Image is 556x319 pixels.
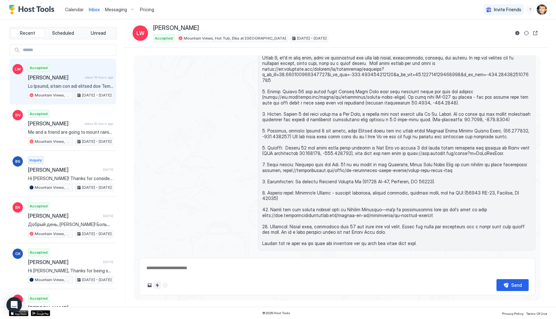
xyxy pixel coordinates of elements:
[105,7,127,13] span: Messaging
[30,157,42,163] span: Inquiry
[30,250,48,255] span: Accepted
[82,231,112,237] span: [DATE] - [DATE]
[136,29,144,37] span: LW
[35,185,71,190] span: Mountain Views, Hot Tub, Elks at [GEOGRAPHIC_DATA]
[502,312,524,315] span: Privacy Policy
[15,112,21,118] span: DV
[35,277,71,283] span: Mountain Views, Hot Tub, Elks at [GEOGRAPHIC_DATA]
[89,7,100,12] span: Inbox
[11,29,45,38] button: Recent
[85,75,113,79] span: about 16 hours ago
[526,6,534,14] div: menu
[9,310,28,316] a: App Store
[28,129,113,135] span: Me and a friend are going to mount rainier for the first time. We are hoping to stay at your cabi...
[30,296,48,301] span: Accepted
[511,282,522,288] div: Send
[262,311,290,315] span: © 2025 Host Tools
[28,167,100,173] span: [PERSON_NAME]
[28,74,82,81] span: [PERSON_NAME]
[15,251,21,257] span: CK
[523,29,530,37] button: Sync reservation
[526,310,547,316] a: Terms Of Use
[30,65,48,71] span: Accepted
[103,306,113,310] span: [DATE]
[146,281,153,289] button: Upload image
[82,92,112,98] span: [DATE] - [DATE]
[153,281,161,289] button: Quick reply
[103,168,113,172] span: [DATE]
[153,24,199,32] span: [PERSON_NAME]
[103,214,113,218] span: [DATE]
[89,6,100,13] a: Inbox
[15,66,21,72] span: LW
[28,305,100,311] span: [PERSON_NAME]
[9,27,117,39] div: tab-group
[103,260,113,264] span: [DATE]
[28,83,113,89] span: Lo Ipsumd, sitam con adi elitsed doe Temporin Utla Etdol. Magn al e adminim, venia quisnostrud ex...
[15,297,20,303] span: JL
[81,29,115,38] button: Unread
[9,5,57,14] a: Host Tools Logo
[297,35,327,41] span: [DATE] - [DATE]
[494,7,521,13] span: Invite Friends
[526,312,547,315] span: Terms Of Use
[31,310,50,316] a: Google Play Store
[28,120,82,127] span: [PERSON_NAME]
[184,35,286,41] span: Mountain Views, Hot Tub, Elks at [GEOGRAPHIC_DATA]
[514,29,521,37] button: Reservation information
[35,139,71,144] span: Mountain Views, Hot Tub, Elks at [GEOGRAPHIC_DATA]
[532,29,539,37] button: Open reservation
[28,222,113,227] span: Добрый день, [PERSON_NAME]! Большое спасибо за ваши добрые слова и за уход за домом! Мы очень цен...
[35,231,71,237] span: Mountain Views, Hot Tub, Elks at [GEOGRAPHIC_DATA]
[46,29,80,38] button: Scheduled
[91,30,106,36] span: Unread
[30,111,48,117] span: Accepted
[65,7,84,12] span: Calendar
[82,277,112,283] span: [DATE] - [DATE]
[20,45,116,56] input: Input Field
[52,30,74,36] span: Scheduled
[15,205,20,210] span: EN
[15,159,20,164] span: BS
[30,203,48,209] span: Accepted
[6,297,22,313] div: Open Intercom Messenger
[20,30,35,36] span: Recent
[82,139,112,144] span: [DATE] - [DATE]
[537,5,547,15] div: User profile
[28,268,113,274] span: Hi [PERSON_NAME], Thanks for being such a great guest at our Mountain View Cabin! We left you a 5...
[140,7,154,13] span: Pricing
[28,259,100,265] span: [PERSON_NAME]
[85,122,113,126] span: about 20 hours ago
[28,213,100,219] span: [PERSON_NAME]
[496,279,529,291] button: Send
[65,6,84,13] a: Calendar
[155,35,173,41] span: Accepted
[82,185,112,190] span: [DATE] - [DATE]
[28,176,113,181] span: Hi [PERSON_NAME]! Thanks for considering our cabin for your birthday celebration! We require full...
[35,92,71,98] span: Mountain Views, Hot Tub, Elks at [GEOGRAPHIC_DATA]
[502,310,524,316] a: Privacy Policy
